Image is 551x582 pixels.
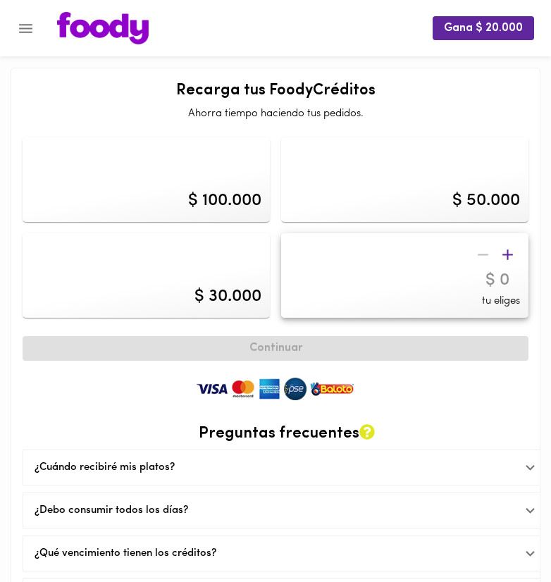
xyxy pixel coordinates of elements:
input: $ 0 [324,271,520,291]
img: medios-de-pago.png [191,375,360,403]
p: Ahorra tiempo haciendo tus pedidos. [23,106,528,121]
iframe: Messagebird Livechat Widget [483,514,551,582]
div: ¿Qué vencimiento tienen los créditos? [23,536,550,571]
span: Gana $ 20.000 [444,22,523,35]
div: ¿Qué vencimiento tienen los créditos? [35,546,513,561]
div: ¿Debo consumir todos los días? [23,493,550,528]
div: $ 100.000 [188,189,261,213]
div: ¿Cuándo recibiré mis platos? [35,460,513,475]
img: logo.png [57,12,149,44]
span: tu eliges [482,294,520,309]
h2: Recarga tus FoodyCréditos [23,82,528,99]
button: Gana $ 20.000 [433,16,534,39]
h2: Preguntas frecuentes [23,424,551,442]
div: ¿Cuándo recibiré mis platos? [23,450,550,485]
div: $ 50.000 [452,189,520,213]
div: $ 30.000 [194,285,261,309]
div: ¿Debo consumir todos los días? [35,503,513,518]
button: Menu [8,11,43,46]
